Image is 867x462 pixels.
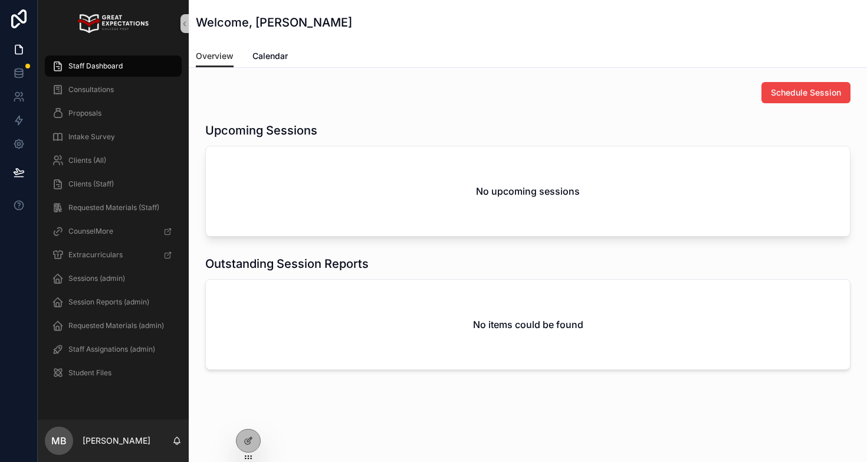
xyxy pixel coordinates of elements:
span: Consultations [68,85,114,94]
h2: No items could be found [473,317,583,332]
h1: Upcoming Sessions [205,122,317,139]
a: Requested Materials (Staff) [45,197,182,218]
span: Calendar [252,50,288,62]
div: scrollable content [38,47,189,399]
button: Schedule Session [761,82,850,103]
span: Clients (Staff) [68,179,114,189]
a: Staff Assignations (admin) [45,339,182,360]
span: Clients (All) [68,156,106,165]
img: App logo [78,14,148,33]
span: Schedule Session [771,87,841,99]
a: Staff Dashboard [45,55,182,77]
span: Student Files [68,368,111,378]
h1: Outstanding Session Reports [205,255,369,272]
span: Requested Materials (Staff) [68,203,159,212]
a: Overview [196,45,234,68]
span: Overview [196,50,234,62]
a: Calendar [252,45,288,69]
a: Clients (Staff) [45,173,182,195]
h1: Welcome, [PERSON_NAME] [196,14,352,31]
h2: No upcoming sessions [476,184,580,198]
a: Sessions (admin) [45,268,182,289]
span: Sessions (admin) [68,274,125,283]
p: [PERSON_NAME] [83,435,150,447]
a: Extracurriculars [45,244,182,266]
a: Session Reports (admin) [45,291,182,313]
a: Proposals [45,103,182,124]
span: Requested Materials (admin) [68,321,164,330]
span: MB [51,434,67,448]
span: Intake Survey [68,132,115,142]
a: Requested Materials (admin) [45,315,182,336]
span: Extracurriculars [68,250,123,260]
span: Staff Dashboard [68,61,123,71]
span: CounselMore [68,227,113,236]
a: Consultations [45,79,182,100]
span: Staff Assignations (admin) [68,345,155,354]
a: Clients (All) [45,150,182,171]
a: Intake Survey [45,126,182,148]
a: CounselMore [45,221,182,242]
a: Student Files [45,362,182,384]
span: Session Reports (admin) [68,297,149,307]
span: Proposals [68,109,101,118]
